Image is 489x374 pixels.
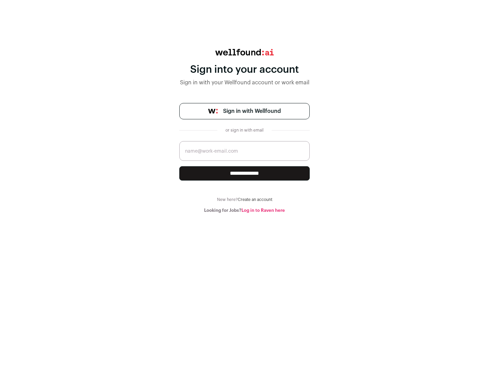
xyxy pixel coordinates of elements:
[179,197,310,202] div: New here?
[208,109,218,114] img: wellfound-symbol-flush-black-fb3c872781a75f747ccb3a119075da62bfe97bd399995f84a933054e44a575c4.png
[238,198,272,202] a: Create an account
[179,141,310,161] input: name@work-email.com
[179,64,310,76] div: Sign into your account
[179,103,310,119] a: Sign in with Wellfound
[241,208,285,213] a: Log in to Raven here
[179,79,310,87] div: Sign in with your Wellfound account or work email
[223,128,266,133] div: or sign in with email
[179,208,310,213] div: Looking for Jobs?
[215,49,274,55] img: wellfound:ai
[223,107,281,115] span: Sign in with Wellfound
